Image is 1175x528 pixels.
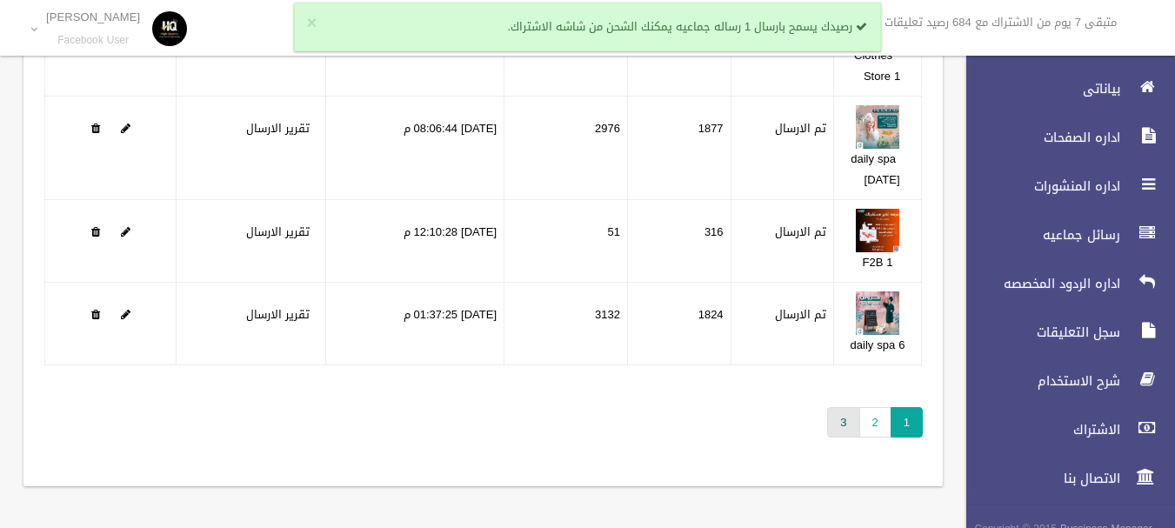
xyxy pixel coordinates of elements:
[121,117,130,139] a: Edit
[827,407,859,438] a: 3
[951,411,1175,449] a: الاشتراك
[951,324,1125,341] span: سجل التعليقات
[325,200,504,283] td: [DATE] 12:10:28 م
[951,80,1125,97] span: بياناتى
[863,251,893,273] a: F2B 1
[951,275,1125,292] span: اداره الردود المخصصه
[325,97,504,200] td: [DATE] 08:06:44 م
[951,167,1175,205] a: اداره المنشورات
[856,304,899,325] a: Edit
[856,105,899,149] img: 638716144959374061.jpg
[951,216,1175,254] a: رسائل جماعيه
[951,459,1175,498] a: الاتصال بنا
[325,283,504,365] td: [DATE] 01:37:25 م
[859,407,891,438] a: 2
[856,117,899,139] a: Edit
[951,470,1125,487] span: الاتصال بنا
[856,221,899,243] a: Edit
[854,44,900,87] a: Clothes Store 1
[504,97,628,200] td: 2976
[121,304,130,325] a: Edit
[951,372,1125,390] span: شرح الاستخدام
[951,70,1175,108] a: بياناتى
[628,97,731,200] td: 1877
[951,118,1175,157] a: اداره الصفحات
[775,118,826,139] label: تم الارسال
[951,226,1125,244] span: رسائل جماعيه
[628,283,731,365] td: 1824
[775,222,826,243] label: تم الارسال
[951,313,1175,351] a: سجل التعليقات
[294,3,882,51] div: رصيدك يسمح بارسال 1 رساله جماعيه يمكنك الشحن من شاشه الاشتراك.
[46,34,140,47] small: Facebook User
[951,421,1125,438] span: الاشتراك
[628,200,731,283] td: 316
[246,117,310,139] a: تقرير الارسال
[246,221,310,243] a: تقرير الارسال
[856,291,899,335] img: 638734920692582992.jpg
[851,148,899,190] a: daily spa [DATE]
[856,209,899,252] img: 638726227869060538.jpg
[951,362,1175,400] a: شرح الاستخدام
[891,407,923,438] span: 1
[46,10,140,23] p: [PERSON_NAME]
[504,200,628,283] td: 51
[504,283,628,365] td: 3132
[246,304,310,325] a: تقرير الارسال
[951,177,1125,195] span: اداره المنشورات
[775,304,826,325] label: تم الارسال
[851,334,905,356] a: daily spa 6
[951,264,1175,303] a: اداره الردود المخصصه
[307,15,317,32] button: ×
[951,129,1125,146] span: اداره الصفحات
[121,221,130,243] a: Edit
